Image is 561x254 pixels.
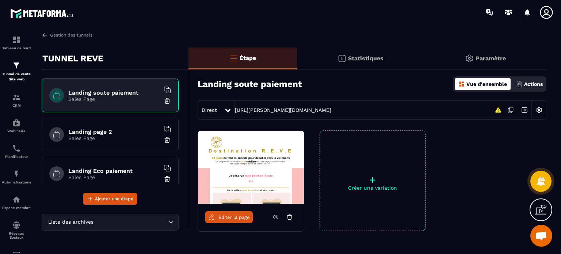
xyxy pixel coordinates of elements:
img: formation [12,35,21,44]
a: automationsautomationsEspace membre [2,190,31,215]
p: Actions [524,81,543,87]
span: Direct [202,107,217,113]
p: Vue d'ensemble [466,81,507,87]
a: Éditer la page [205,211,253,223]
p: Statistiques [348,55,383,62]
span: Ajouter une étape [95,195,133,202]
a: automationsautomationsWebinaire [2,113,31,139]
img: automations [12,170,21,178]
div: Ouvrir le chat [530,225,552,247]
img: trash [164,136,171,144]
a: [URL][PERSON_NAME][DOMAIN_NAME] [235,107,331,113]
p: Sales Page [68,96,160,102]
p: Sales Page [68,174,160,180]
a: schedulerschedulerPlanificateur [2,139,31,164]
a: formationformationCRM [2,87,31,113]
p: Tunnel de vente Site web [2,72,31,82]
img: automations [12,195,21,204]
img: social-network [12,221,21,230]
div: Search for option [42,214,179,231]
img: trash [164,97,171,105]
span: Liste des archives [46,218,95,226]
p: Sales Page [68,135,160,141]
h6: Landing page 2 [68,128,160,135]
a: automationsautomationsAutomatisations [2,164,31,190]
img: scheduler [12,144,21,153]
img: setting-gr.5f69749f.svg [465,54,474,63]
img: logo [10,7,76,20]
img: arrow [42,32,48,38]
img: setting-w.858f3a88.svg [532,103,546,117]
p: Réseaux Sociaux [2,231,31,239]
img: arrow-next.bcc2205e.svg [518,103,531,117]
a: formationformationTunnel de vente Site web [2,56,31,87]
h6: Landing Eco paiement [68,167,160,174]
img: formation [12,93,21,102]
p: Automatisations [2,180,31,184]
p: Planificateur [2,155,31,159]
a: Gestion des tunnels [42,32,92,38]
a: formationformationTableau de bord [2,30,31,56]
img: stats.20deebd0.svg [337,54,346,63]
p: Tableau de bord [2,46,31,50]
p: Paramètre [476,55,506,62]
img: actions.d6e523a2.png [516,81,523,87]
h3: Landing soute paiement [198,79,302,89]
input: Search for option [95,218,167,226]
p: TUNNEL REVE [42,51,103,66]
img: bars-o.4a397970.svg [229,54,238,62]
p: Webinaire [2,129,31,133]
h6: Landing soute paiement [68,89,160,96]
img: dashboard-orange.40269519.svg [458,81,465,87]
p: CRM [2,103,31,107]
p: Espace membre [2,206,31,210]
p: Étape [240,54,256,61]
p: + [320,175,425,185]
img: trash [164,175,171,183]
button: Ajouter une étape [83,193,137,205]
img: image [198,131,304,204]
a: social-networksocial-networkRéseaux Sociaux [2,215,31,245]
img: automations [12,118,21,127]
span: Éditer la page [218,215,250,220]
p: Créer une variation [320,185,425,191]
img: formation [12,61,21,70]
